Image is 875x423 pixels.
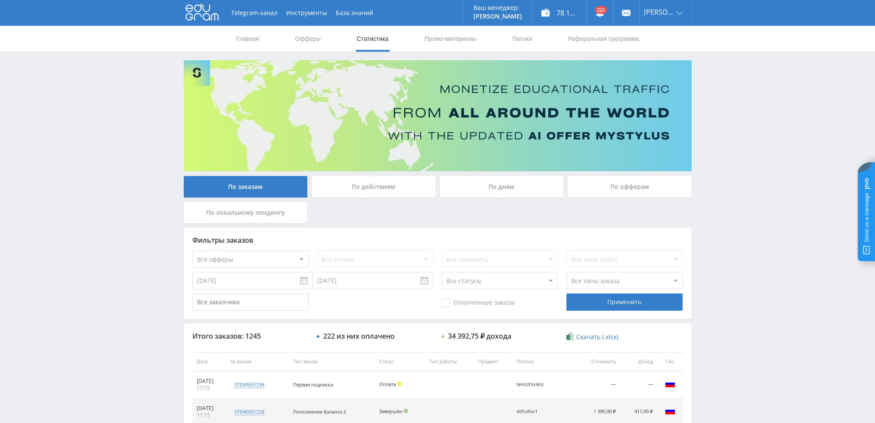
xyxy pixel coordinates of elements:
a: Скачать (.xlsx) [566,333,618,341]
span: Скачать (.xlsx) [576,333,618,340]
img: xlsx [566,332,574,341]
th: Статус [375,352,426,371]
div: [DATE] [197,378,223,385]
span: Подтвержден [404,409,408,413]
td: — [620,371,657,398]
div: dtfozhiv1 [516,409,555,414]
th: Гео [657,352,683,371]
div: 17:15 [197,385,223,392]
div: 222 из них оплачено [323,332,395,340]
th: Тип заказа [289,352,375,371]
div: По локальному лендингу [184,202,308,223]
th: Доход [620,352,657,371]
img: rus.png [665,379,675,389]
a: Главная [235,26,260,52]
th: Предмет [474,352,512,371]
div: Фильтры заказов [192,236,683,244]
span: Холд [397,382,402,386]
div: std#9357228 [235,408,264,415]
div: tenozhiv4oz [516,382,555,387]
div: 17:15 [197,412,223,419]
a: Офферы [294,26,322,52]
span: Оплаченные заказы [442,299,515,307]
span: Первая подписка [293,381,333,388]
input: Все заказчики [192,293,309,311]
p: [PERSON_NAME] [473,13,522,20]
td: — [575,371,620,398]
a: Потоки [511,26,533,52]
th: Тип работы [425,352,473,371]
span: [PERSON_NAME] [644,9,674,15]
div: По дням [440,176,564,198]
img: rus.png [665,406,675,416]
span: Пополнение баланса 2 [293,408,346,415]
p: Ваш менеджер: [473,4,522,11]
a: Статистика [356,26,390,52]
th: Дата [192,352,227,371]
img: Banner [184,60,692,171]
div: По офферам [568,176,692,198]
span: Завершён [379,408,402,414]
div: std#9357234 [235,381,264,388]
th: Стоимость [575,352,620,371]
div: [DATE] [197,405,223,412]
div: Итого заказов: 1245 [192,332,309,340]
div: По заказам [184,176,308,198]
div: По действиям [312,176,436,198]
div: 34 392,75 ₽ дохода [448,332,511,340]
a: Промо-материалы [424,26,477,52]
div: Применить [566,293,683,311]
a: Реферальная программа [567,26,640,52]
th: № заказа [226,352,289,371]
th: Потоки [512,352,575,371]
span: Оплата [379,381,396,387]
